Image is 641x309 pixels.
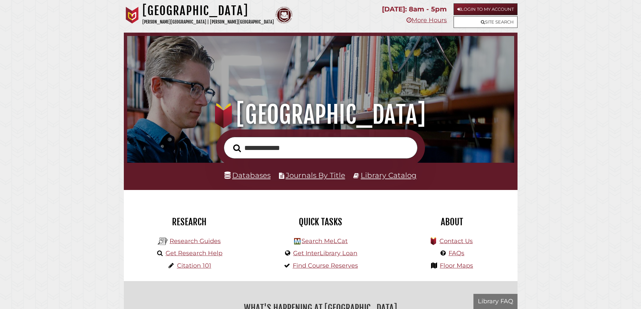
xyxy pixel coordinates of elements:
a: Databases [224,171,271,180]
a: Login to My Account [454,3,518,15]
img: Hekman Library Logo [158,236,168,246]
img: Hekman Library Logo [294,238,300,244]
a: Get InterLibrary Loan [293,249,357,257]
a: Contact Us [439,237,473,245]
img: Calvin University [124,7,141,24]
h2: Research [129,216,250,228]
h1: [GEOGRAPHIC_DATA] [137,100,504,129]
i: Search [233,144,241,152]
button: Search [230,142,244,154]
a: Floor Maps [440,262,473,269]
h2: About [391,216,512,228]
img: Calvin Theological Seminary [276,7,292,24]
a: Citation 101 [177,262,211,269]
a: Get Research Help [166,249,222,257]
a: Research Guides [170,237,221,245]
a: Library Catalog [361,171,417,180]
a: More Hours [406,16,447,24]
h1: [GEOGRAPHIC_DATA] [142,3,274,18]
p: [PERSON_NAME][GEOGRAPHIC_DATA] | [PERSON_NAME][GEOGRAPHIC_DATA] [142,18,274,26]
h2: Quick Tasks [260,216,381,228]
a: Search MeLCat [301,237,348,245]
a: Find Course Reserves [293,262,358,269]
a: FAQs [449,249,464,257]
a: Journals By Title [286,171,345,180]
p: [DATE]: 8am - 5pm [382,3,447,15]
a: Site Search [454,16,518,28]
